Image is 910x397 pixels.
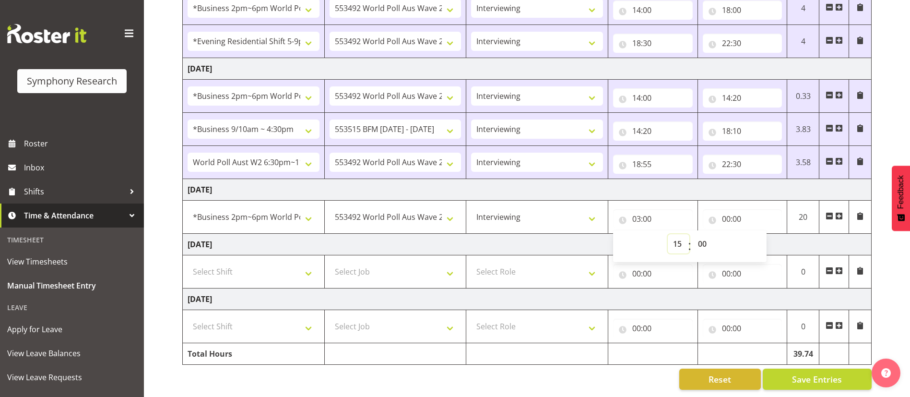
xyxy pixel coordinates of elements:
span: Shifts [24,184,125,199]
input: Click to select... [613,264,693,283]
span: View Leave Balances [7,346,137,361]
td: [DATE] [183,234,872,255]
input: Click to select... [703,155,782,174]
span: Time & Attendance [24,208,125,223]
input: Click to select... [703,264,782,283]
span: View Leave Requests [7,370,137,385]
td: 0 [787,255,819,289]
img: Rosterit website logo [7,24,86,43]
td: 20 [787,201,819,234]
input: Click to select... [613,0,693,20]
a: View Leave Balances [2,341,142,365]
td: 0.33 [787,80,819,113]
input: Click to select... [703,0,782,20]
input: Click to select... [703,319,782,338]
button: Feedback - Show survey [892,166,910,231]
td: 0 [787,310,819,343]
input: Click to select... [703,121,782,141]
input: Click to select... [613,34,693,53]
td: 3.58 [787,146,819,179]
input: Click to select... [613,155,693,174]
a: View Leave Requests [2,365,142,389]
td: [DATE] [183,289,872,310]
td: 3.83 [787,113,819,146]
span: Save Entries [792,373,842,385]
div: Leave [2,298,142,317]
div: Symphony Research [27,74,117,88]
span: Apply for Leave [7,322,137,337]
td: [DATE] [183,179,872,201]
button: Save Entries [763,369,872,390]
span: : [688,234,691,258]
div: Timesheet [2,230,142,250]
button: Reset [679,369,761,390]
a: Apply for Leave [2,317,142,341]
input: Click to select... [703,88,782,108]
img: help-xxl-2.png [881,368,891,378]
td: Total Hours [183,343,325,365]
td: 39.74 [787,343,819,365]
input: Click to select... [613,121,693,141]
input: Click to select... [703,34,782,53]
td: [DATE] [183,58,872,80]
span: Feedback [897,175,905,209]
span: Reset [709,373,731,385]
input: Click to select... [613,88,693,108]
span: Manual Timesheet Entry [7,278,137,293]
span: Inbox [24,160,139,175]
span: View Timesheets [7,254,137,269]
input: Click to select... [613,319,693,338]
a: View Timesheets [2,250,142,274]
input: Click to select... [613,209,693,229]
span: Roster [24,136,139,151]
a: Manual Timesheet Entry [2,274,142,298]
input: Click to select... [703,209,782,229]
td: 4 [787,25,819,58]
